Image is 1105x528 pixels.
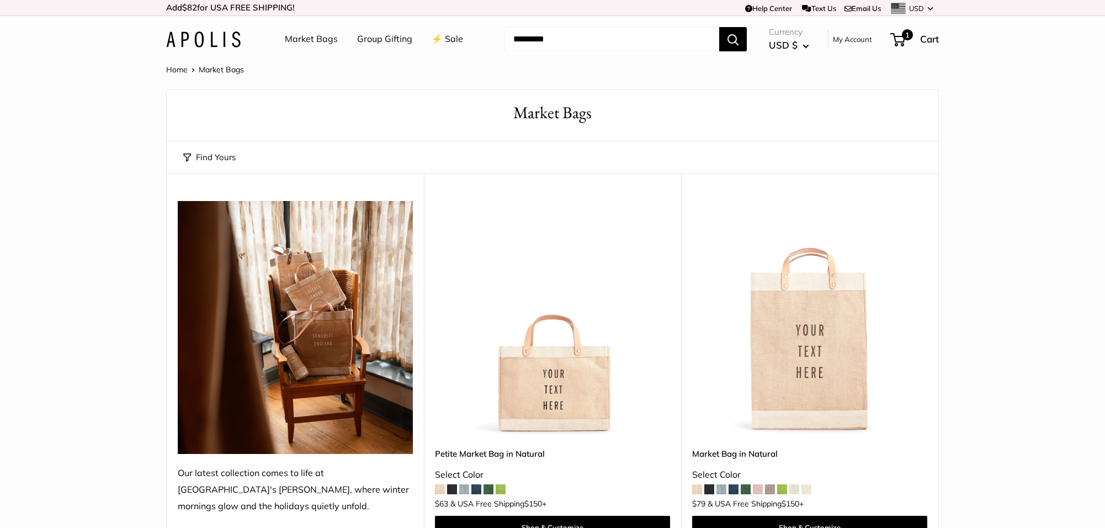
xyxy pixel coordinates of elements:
[450,500,546,508] span: & USA Free Shipping +
[182,2,197,13] span: $82
[745,4,792,13] a: Help Center
[692,447,927,460] a: Market Bag in Natural
[891,30,939,48] a: 1 Cart
[166,31,241,47] img: Apolis
[909,4,924,13] span: USD
[199,65,244,75] span: Market Bags
[178,201,413,454] img: Our latest collection comes to life at UK's Estelle Manor, where winter mornings glow and the hol...
[769,39,798,51] span: USD $
[435,201,670,436] img: Petite Market Bag in Natural
[769,24,809,40] span: Currency
[782,499,799,509] span: $150
[178,465,413,515] div: Our latest collection comes to life at [GEOGRAPHIC_DATA]'s [PERSON_NAME], where winter mornings g...
[708,500,804,508] span: & USA Free Shipping +
[166,62,244,77] nav: Breadcrumb
[183,150,236,165] button: Find Yours
[692,467,927,483] div: Select Color
[285,31,338,47] a: Market Bags
[769,36,809,54] button: USD $
[844,4,881,13] a: Email Us
[719,27,747,51] button: Search
[920,33,939,45] span: Cart
[524,499,542,509] span: $150
[802,4,836,13] a: Text Us
[902,29,913,40] span: 1
[432,31,463,47] a: ⚡️ Sale
[692,499,705,509] span: $79
[435,467,670,483] div: Select Color
[183,101,922,125] h1: Market Bags
[435,447,670,460] a: Petite Market Bag in Natural
[504,27,719,51] input: Search...
[833,33,872,46] a: My Account
[166,65,188,75] a: Home
[692,201,927,436] a: Market Bag in NaturalMarket Bag in Natural
[435,201,670,436] a: Petite Market Bag in NaturalPetite Market Bag in Natural
[357,31,412,47] a: Group Gifting
[435,499,448,509] span: $63
[692,201,927,436] img: Market Bag in Natural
